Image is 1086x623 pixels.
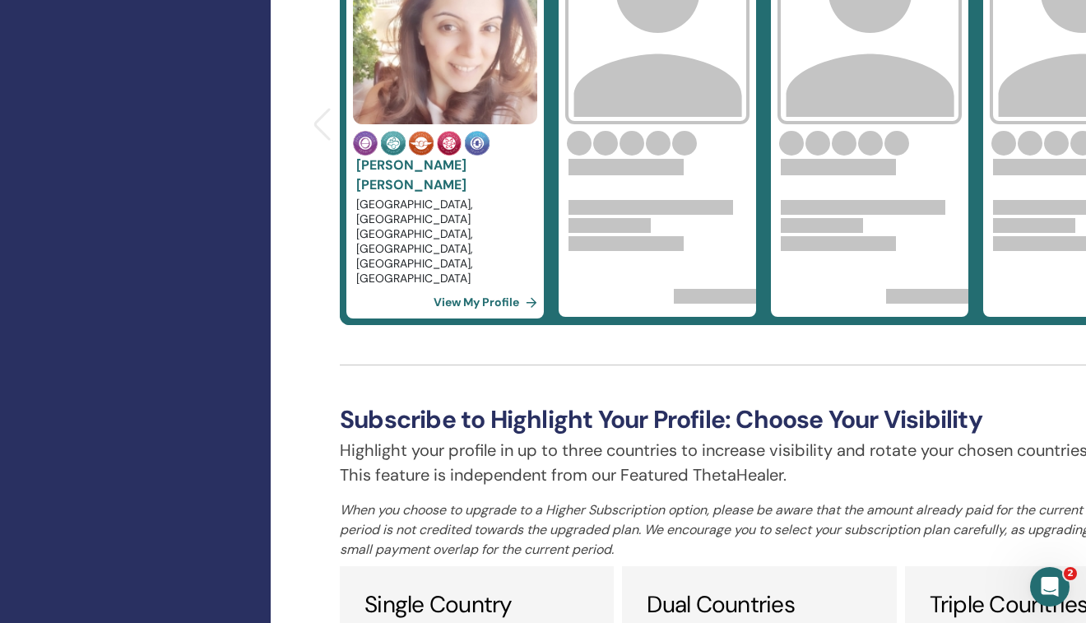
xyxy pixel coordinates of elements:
span: 2 [1064,567,1077,580]
a: [PERSON_NAME] [PERSON_NAME] [356,156,466,193]
iframe: Intercom live chat [1030,567,1070,607]
h3: Single Country [364,591,589,619]
p: [GEOGRAPHIC_DATA], [GEOGRAPHIC_DATA], [GEOGRAPHIC_DATA], [GEOGRAPHIC_DATA] [356,226,534,286]
a: View My Profile [434,286,544,318]
p: [GEOGRAPHIC_DATA], [GEOGRAPHIC_DATA] [356,197,534,226]
h3: Dual Countries [647,591,871,619]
